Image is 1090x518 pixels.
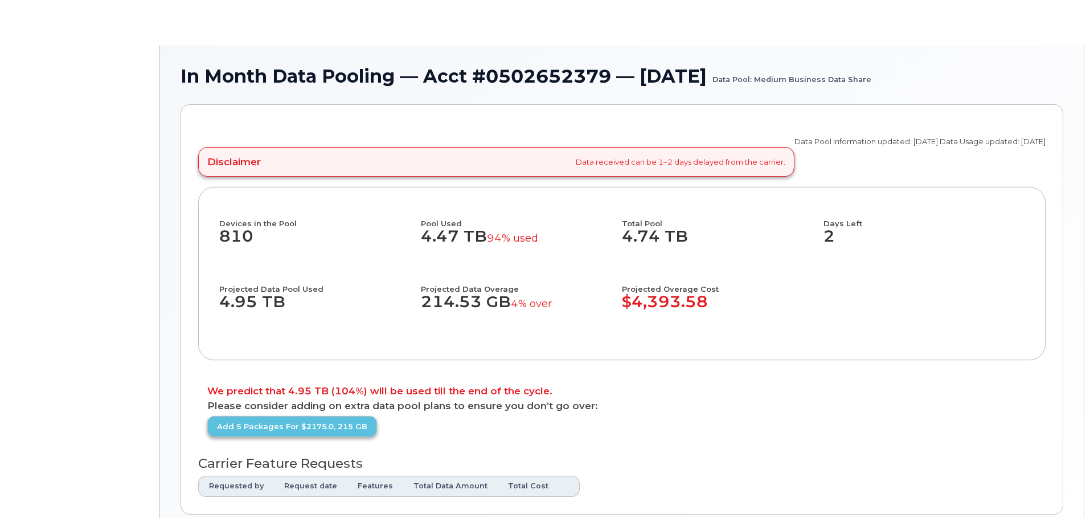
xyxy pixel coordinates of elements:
[207,416,377,437] a: Add 5 packages for $2175.0, 215 GB
[421,293,612,323] dd: 214.53 GB
[181,66,1063,86] h1: In Month Data Pooling — Acct #0502652379 — [DATE]
[421,274,612,293] h4: Projected Data Overage
[511,297,552,310] small: 4% over
[207,401,1036,411] p: Please consider adding on extra data pool plans to ensure you don’t go over:
[198,147,794,177] div: Data received can be 1–2 days delayed from the carrier.
[498,476,559,496] th: Total Cost
[207,386,1036,396] p: We predict that 4.95 TB (104%) will be used till the end of the cycle.
[207,156,261,168] h4: Disclaimer
[712,66,871,84] small: Data Pool: Medium Business Data Share
[198,456,1046,471] h3: Carrier Feature Requests
[794,136,1046,147] p: Data Pool Information updated: [DATE] Data Usage updated: [DATE]
[198,476,274,496] th: Requested by
[274,476,347,496] th: Request date
[487,231,538,244] small: 94% used
[421,227,612,257] dd: 4.47 TB
[622,208,813,227] h4: Total Pool
[403,476,498,496] th: Total Data Amount
[421,208,612,227] h4: Pool Used
[219,208,421,227] h4: Devices in the Pool
[219,274,411,293] h4: Projected Data Pool Used
[823,227,1025,257] dd: 2
[622,274,823,293] h4: Projected Overage Cost
[823,208,1025,227] h4: Days Left
[622,293,823,323] dd: $4,393.58
[219,293,411,323] dd: 4.95 TB
[219,227,421,257] dd: 810
[622,227,813,257] dd: 4.74 TB
[347,476,403,496] th: Features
